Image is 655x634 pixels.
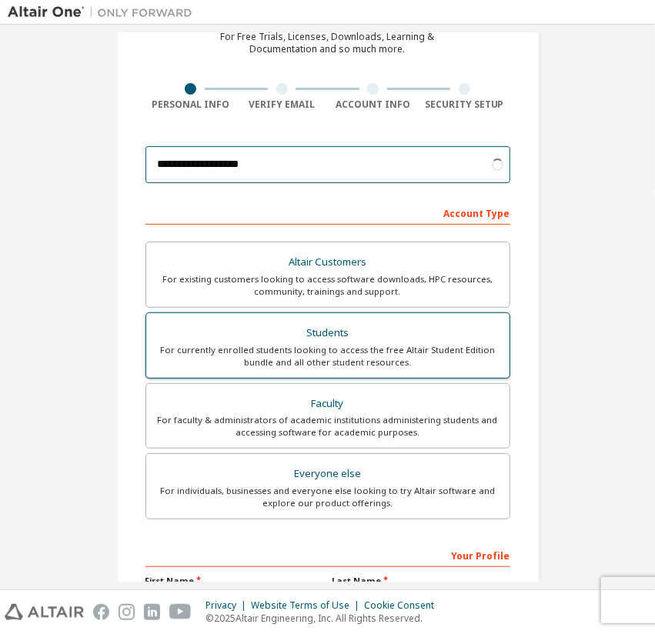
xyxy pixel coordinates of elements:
[251,599,364,612] div: Website Terms of Use
[155,322,500,344] div: Students
[328,98,419,111] div: Account Info
[236,98,328,111] div: Verify Email
[155,344,500,369] div: For currently enrolled students looking to access the free Altair Student Edition bundle and all ...
[155,393,500,415] div: Faculty
[145,200,510,225] div: Account Type
[5,604,84,620] img: altair_logo.svg
[144,604,160,620] img: linkedin.svg
[145,542,510,567] div: Your Profile
[364,599,443,612] div: Cookie Consent
[333,575,510,587] label: Last Name
[155,252,500,273] div: Altair Customers
[145,98,237,111] div: Personal Info
[206,599,251,612] div: Privacy
[119,604,135,620] img: instagram.svg
[419,98,510,111] div: Security Setup
[93,604,109,620] img: facebook.svg
[145,575,323,587] label: First Name
[155,463,500,485] div: Everyone else
[221,31,435,55] div: For Free Trials, Licenses, Downloads, Learning & Documentation and so much more.
[206,612,443,625] p: © 2025 Altair Engineering, Inc. All Rights Reserved.
[155,485,500,509] div: For individuals, businesses and everyone else looking to try Altair software and explore our prod...
[155,414,500,439] div: For faculty & administrators of academic institutions administering students and accessing softwa...
[155,273,500,298] div: For existing customers looking to access software downloads, HPC resources, community, trainings ...
[8,5,200,20] img: Altair One
[169,604,192,620] img: youtube.svg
